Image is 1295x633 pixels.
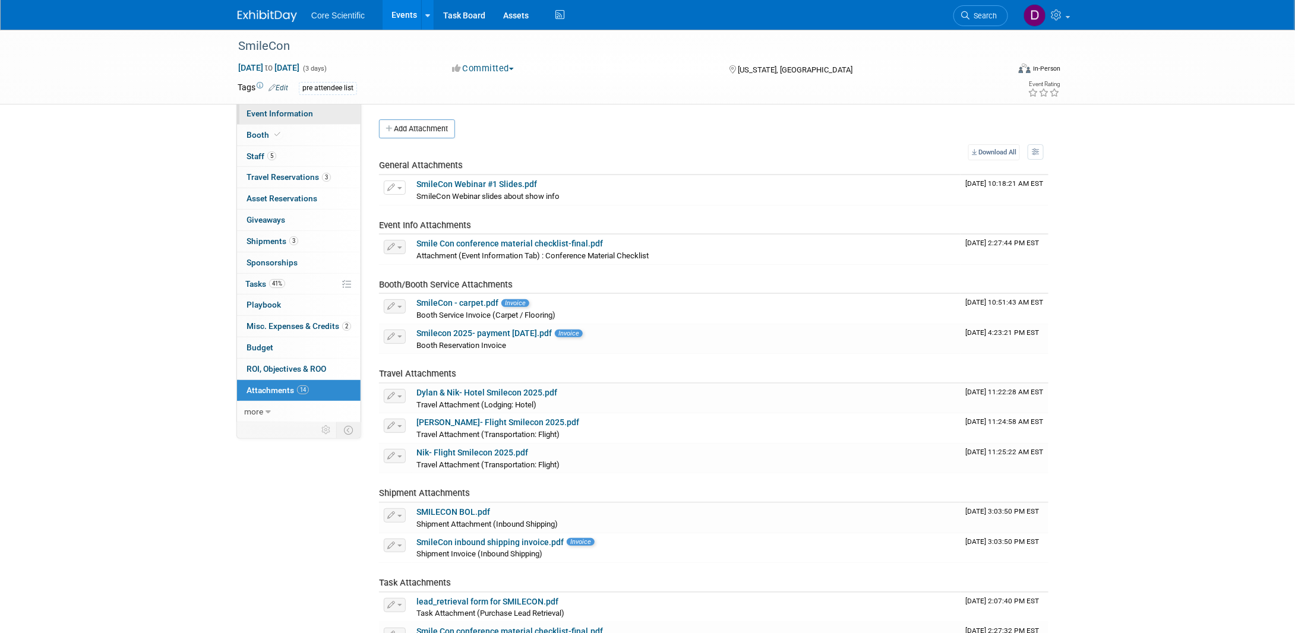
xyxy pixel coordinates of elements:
a: SMILECON BOL.pdf [416,507,490,517]
a: Tasks41% [237,274,361,295]
span: 14 [297,385,309,394]
span: Budget [247,343,273,352]
td: Upload Timestamp [961,175,1048,205]
span: 5 [267,151,276,160]
span: [DATE] [DATE] [238,62,300,73]
span: Shipments [247,236,298,246]
div: SmileCon [234,36,990,57]
span: ROI, Objectives & ROO [247,364,326,374]
div: In-Person [1032,64,1060,73]
span: Upload Timestamp [965,179,1043,188]
a: SmileCon Webinar #1 Slides.pdf [416,179,537,189]
div: Event Rating [1028,81,1060,87]
td: Tags [238,81,288,95]
span: Upload Timestamp [965,417,1043,426]
span: Shipment Invoice (Inbound Shipping) [416,549,542,558]
span: Upload Timestamp [965,328,1039,337]
span: Upload Timestamp [965,298,1043,306]
span: Task Attachment (Purchase Lead Retrieval) [416,609,564,618]
span: Travel Reservations [247,172,331,182]
span: more [244,407,263,416]
span: [US_STATE], [GEOGRAPHIC_DATA] [738,65,852,74]
a: more [237,401,361,422]
img: Danielle Wiesemann [1024,4,1046,27]
button: Committed [448,62,519,75]
a: lead_retrieval form for SMILECON.pdf [416,597,558,606]
span: Upload Timestamp [965,239,1039,247]
span: 3 [322,173,331,182]
span: Booth Reservation Invoice [416,341,506,350]
div: pre attendee list [299,82,357,94]
td: Upload Timestamp [961,235,1048,264]
a: Asset Reservations [237,188,361,209]
span: Playbook [247,300,281,309]
div: Event Format [938,62,1060,80]
td: Upload Timestamp [961,384,1048,413]
img: ExhibitDay [238,10,297,22]
a: Event Information [237,103,361,124]
span: Invoice [567,538,595,546]
a: Travel Reservations3 [237,167,361,188]
span: Shipment Attachments [379,488,470,498]
a: Dylan & Nik- Hotel Smilecon 2025.pdf [416,388,557,397]
span: Event Information [247,109,313,118]
span: Tasks [245,279,285,289]
td: Upload Timestamp [961,324,1048,354]
a: SmileCon inbound shipping invoice.pdf [416,537,564,547]
span: Sponsorships [247,258,298,267]
a: [PERSON_NAME]- Flight Smilecon 2025.pdf [416,417,579,427]
span: Staff [247,151,276,161]
span: General Attachments [379,160,463,170]
span: Upload Timestamp [965,507,1039,515]
span: Upload Timestamp [965,597,1039,605]
span: 2 [342,322,351,331]
span: Search [969,11,997,20]
span: Misc. Expenses & Credits [247,321,351,331]
span: Core Scientific [311,11,365,20]
button: Add Attachment [379,119,455,138]
a: Giveaways [237,210,361,230]
span: Event Info Attachments [379,220,471,230]
td: Toggle Event Tabs [337,422,361,438]
span: 3 [289,236,298,245]
span: Booth Service Invoice (Carpet / Flooring) [416,311,555,319]
span: Booth/Booth Service Attachments [379,279,513,290]
span: to [263,63,274,72]
a: Attachments14 [237,380,361,401]
a: Smilecon 2025- payment [DATE].pdf [416,328,552,338]
a: Booth [237,125,361,145]
td: Upload Timestamp [961,444,1048,473]
img: Format-Inperson.png [1019,64,1031,73]
td: Upload Timestamp [961,413,1048,443]
a: Staff5 [237,146,361,167]
span: Attachments [247,385,309,395]
a: Playbook [237,295,361,315]
span: Shipment Attachment (Inbound Shipping) [416,520,558,528]
a: Sponsorships [237,252,361,273]
a: Download All [968,144,1020,160]
span: Travel Attachments [379,368,456,379]
td: Upload Timestamp [961,294,1048,324]
span: (3 days) [302,65,327,72]
span: Travel Attachment (Transportation: Flight) [416,460,560,469]
span: Upload Timestamp [965,537,1039,546]
span: SmileCon Webinar slides about show info [416,192,560,201]
span: Asset Reservations [247,194,317,203]
td: Personalize Event Tab Strip [316,422,337,438]
span: Giveaways [247,215,285,224]
span: Travel Attachment (Lodging: Hotel) [416,400,536,409]
a: Shipments3 [237,231,361,252]
i: Booth reservation complete [274,131,280,138]
a: Nik- Flight Smilecon 2025.pdf [416,448,528,457]
a: SmileCon - carpet.pdf [416,298,498,308]
a: Smile Con conference material checklist-final.pdf [416,239,603,248]
td: Upload Timestamp [961,503,1048,533]
a: Budget [237,337,361,358]
span: Booth [247,130,283,140]
span: Invoice [555,330,583,337]
span: Invoice [501,299,529,307]
span: Upload Timestamp [965,448,1043,456]
span: Travel Attachment (Transportation: Flight) [416,430,560,439]
span: Upload Timestamp [965,388,1043,396]
td: Upload Timestamp [961,593,1048,622]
